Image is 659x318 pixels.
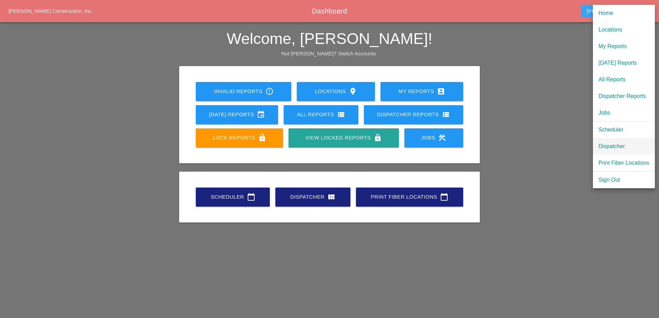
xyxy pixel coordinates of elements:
[265,87,274,96] i: error_outline
[381,82,463,101] a: My Reports
[442,110,450,119] i: view_list
[440,193,448,201] i: calendar_today
[593,138,655,155] a: Dispatcher
[598,26,649,34] div: Locations
[392,87,452,96] div: My Reports
[598,109,649,117] div: Jobs
[593,5,655,21] a: Home
[587,7,642,15] div: [PERSON_NAME]
[196,105,278,124] a: [DATE] Reports
[284,105,358,124] a: All Reports
[367,193,452,201] div: Print Fiber Locations
[374,134,382,142] i: lock
[295,110,347,119] div: All Reports
[196,188,270,207] a: Scheduler
[598,42,649,51] div: My Reports
[297,82,375,101] a: Locations
[598,92,649,100] div: Dispatcher Reports
[404,128,463,147] a: Jobs
[207,110,267,119] div: [DATE] Reports
[356,188,463,207] a: Print Fiber Locations
[308,87,364,96] div: Locations
[598,75,649,84] div: All Reports
[375,110,452,119] div: Dispatcher Reports
[327,193,336,201] i: view_quilt
[196,82,291,101] a: Invalid Reports
[593,121,655,138] a: Scheduler
[598,142,649,151] div: Dispatcher
[437,87,445,96] i: account_box
[593,55,655,71] a: [DATE] Reports
[258,134,266,142] i: lock
[415,134,452,142] div: Jobs
[598,176,649,184] div: Sign Out
[247,193,255,201] i: calendar_today
[593,155,655,171] a: Print Fiber Locations
[207,134,272,142] div: Lock Reports
[275,188,350,207] a: Dispatcher
[207,193,259,201] div: Scheduler
[300,134,387,142] div: View Locked Reports
[598,59,649,67] div: [DATE] Reports
[289,128,399,147] a: View Locked Reports
[598,126,649,134] div: Scheduler
[598,159,649,167] div: Print Fiber Locations
[207,87,280,96] div: Invalid Reports
[8,8,93,14] a: [PERSON_NAME] Construction, Inc.
[593,105,655,121] a: Jobs
[257,110,265,119] i: event
[286,193,339,201] div: Dispatcher
[598,9,649,17] div: Home
[593,21,655,38] a: Locations
[337,110,345,119] i: view_list
[438,134,446,142] i: construction
[581,5,648,17] button: [PERSON_NAME]
[281,51,336,56] span: Not [PERSON_NAME]?
[196,128,283,147] a: Lock Reports
[338,51,376,56] a: Switch Accounts
[593,71,655,88] a: All Reports
[312,7,347,15] span: Dashboard
[364,105,463,124] a: Dispatcher Reports
[349,87,357,96] i: location_on
[593,88,655,105] a: Dispatcher Reports
[593,38,655,55] a: My Reports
